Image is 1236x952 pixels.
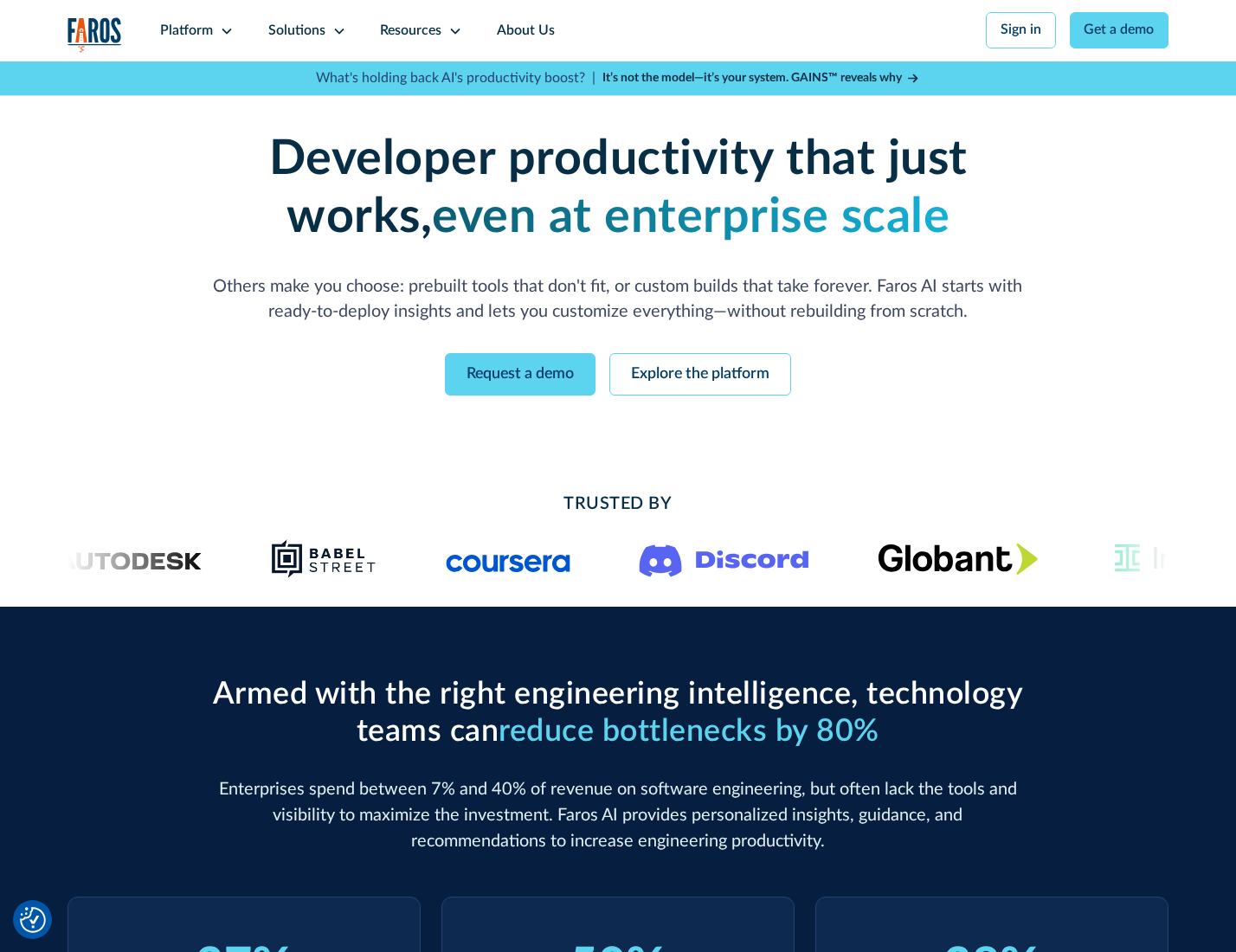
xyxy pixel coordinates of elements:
[205,492,1031,518] h2: Trusted By
[316,68,595,89] p: What's holding back AI's productivity boost? |
[609,353,791,396] a: Explore the platform
[160,21,213,42] div: Platform
[432,193,950,241] strong: even at enterprise scale
[602,69,921,87] a: It’s not the model—it’s your system. GAINS™ reveals why
[20,907,46,933] img: Revisit consent button
[20,907,46,933] button: Cookie Settings
[271,538,377,580] img: Babel Street logo png
[986,12,1056,48] a: Sign in
[269,135,968,241] strong: Developer productivity that just works,
[68,17,123,53] a: home
[639,541,808,577] img: Logo of the communication platform Discord.
[445,353,595,396] a: Request a demo
[380,21,441,42] div: Resources
[205,676,1031,750] h2: Armed with the right engineering intelligence, technology teams can
[499,716,879,747] span: reduce bottlenecks by 80%
[878,543,1038,575] img: Globant's logo
[1070,12,1169,48] a: Get a demo
[205,777,1031,854] p: Enterprises spend between 7% and 40% of revenue on software engineering, but often lack the tools...
[446,545,570,573] img: Logo of the online learning platform Coursera.
[602,72,902,84] strong: It’s not the model—it’s your system. GAINS™ reveals why
[268,21,325,42] div: Solutions
[205,274,1031,326] p: Others make you choose: prebuilt tools that don't fit, or custom builds that take forever. Faros ...
[68,17,123,53] img: Logo of the analytics and reporting company Faros.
